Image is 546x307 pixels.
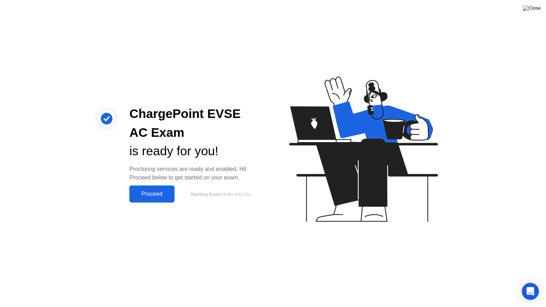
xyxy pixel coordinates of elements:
img: Close [523,5,541,11]
button: Proceed [129,185,175,203]
button: Starting Exam in9m and 53s [178,187,262,201]
div: Proceed [132,191,172,197]
div: Proctoring services are ready and enabled. Hit Proceed below to get started on your exam. [129,165,262,182]
div: ChargePoint EVSE AC Exam [129,104,262,142]
span: 9m and 53s [227,192,251,197]
div: Open Intercom Messenger [522,283,539,300]
div: is ready for you! [129,142,262,161]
